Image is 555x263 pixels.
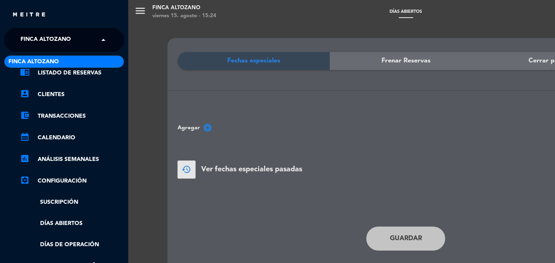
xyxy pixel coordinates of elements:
a: Configuración [20,176,124,186]
i: account_box [20,89,30,98]
img: MEITRE [12,12,46,18]
a: Suscripción [20,198,124,207]
i: account_balance_wallet [20,110,30,120]
span: Finca Altozano [20,32,71,48]
i: calendar_month [20,132,30,142]
i: chrome_reader_mode [20,67,30,77]
a: account_boxClientes [20,90,124,99]
a: Días abiertos [20,219,124,228]
i: assessment [20,154,30,163]
i: settings_applications [20,175,30,185]
a: chrome_reader_modeListado de Reservas [20,68,124,78]
a: calendar_monthCalendario [20,133,124,143]
span: Finca Altozano [8,57,59,66]
a: assessmentANÁLISIS SEMANALES [20,155,124,164]
a: Días de Operación [20,240,124,249]
a: account_balance_walletTransacciones [20,111,124,121]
